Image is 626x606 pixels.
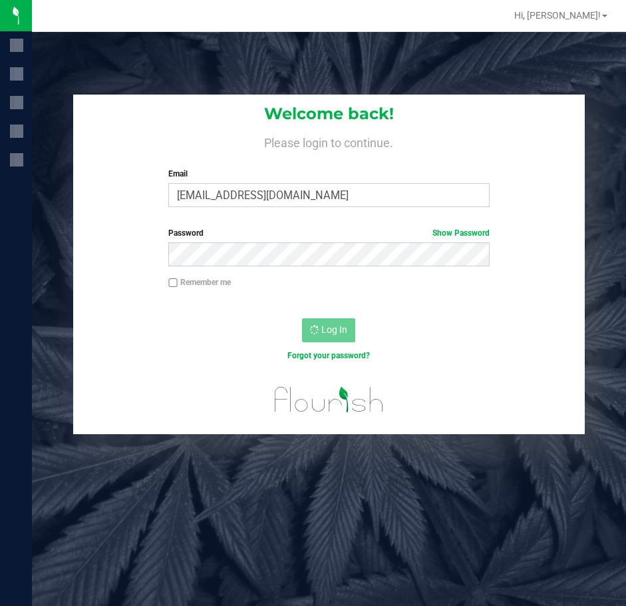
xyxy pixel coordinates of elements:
[514,10,601,21] span: Hi, [PERSON_NAME]!
[168,228,204,238] span: Password
[432,228,490,238] a: Show Password
[287,351,370,360] a: Forgot your password?
[302,318,355,342] button: Log In
[73,133,585,149] h4: Please login to continue.
[168,276,231,288] label: Remember me
[168,168,490,180] label: Email
[73,105,585,123] h1: Welcome back!
[321,324,347,335] span: Log In
[168,278,178,288] input: Remember me
[265,376,392,424] img: flourish_logo.svg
